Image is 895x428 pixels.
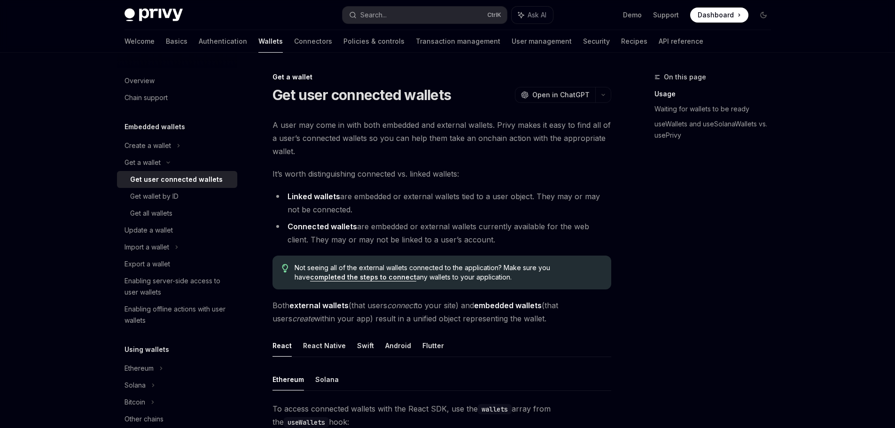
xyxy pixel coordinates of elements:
button: Toggle dark mode [756,8,771,23]
a: Recipes [621,30,647,53]
div: Get all wallets [130,208,172,219]
a: Chain support [117,89,237,106]
a: Update a wallet [117,222,237,239]
a: Export a wallet [117,256,237,272]
div: Enabling server-side access to user wallets [125,275,232,298]
div: Search... [360,9,387,21]
a: Basics [166,30,187,53]
em: create [292,314,314,323]
a: Get wallet by ID [117,188,237,205]
div: Enabling offline actions with user wallets [125,303,232,326]
code: wallets [478,404,512,414]
a: completed the steps to connect [310,273,416,281]
div: Other chains [125,413,163,425]
button: Swift [357,335,374,357]
div: Ethereum [125,363,154,374]
svg: Tip [282,264,288,272]
div: Chain support [125,92,168,103]
button: Search...CtrlK [342,7,507,23]
div: Overview [125,75,155,86]
a: Transaction management [416,30,500,53]
a: Policies & controls [343,30,405,53]
a: Get user connected wallets [117,171,237,188]
a: Enabling offline actions with user wallets [117,301,237,329]
a: useWallets and useSolanaWallets vs. usePrivy [654,117,778,143]
a: Authentication [199,30,247,53]
span: On this page [664,71,706,83]
a: Get all wallets [117,205,237,222]
button: Solana [315,368,339,390]
div: Create a wallet [125,140,171,151]
a: API reference [659,30,703,53]
a: Usage [654,86,778,101]
button: Android [385,335,411,357]
div: Export a wallet [125,258,170,270]
em: connect [387,301,415,310]
a: Connectors [294,30,332,53]
strong: external wallets [289,301,349,310]
a: Other chains [117,411,237,428]
a: Waiting for wallets to be ready [654,101,778,117]
a: Overview [117,72,237,89]
img: dark logo [125,8,183,22]
button: Ethereum [272,368,304,390]
span: Ask AI [528,10,546,20]
h5: Embedded wallets [125,121,185,132]
button: Flutter [422,335,444,357]
strong: Linked wallets [288,192,340,201]
a: Dashboard [690,8,748,23]
button: Ask AI [512,7,553,23]
button: Open in ChatGPT [515,87,595,103]
a: Welcome [125,30,155,53]
a: Wallets [258,30,283,53]
div: Update a wallet [125,225,173,236]
span: Open in ChatGPT [532,90,590,100]
span: Not seeing all of the external wallets connected to the application? Make sure you have any walle... [295,263,601,282]
div: Get a wallet [272,72,611,82]
a: Enabling server-side access to user wallets [117,272,237,301]
div: Bitcoin [125,397,145,408]
li: are embedded or external wallets currently available for the web client. They may or may not be l... [272,220,611,246]
div: Get a wallet [125,157,161,168]
div: Solana [125,380,146,391]
span: A user may come in with both embedded and external wallets. Privy makes it easy to find all of a ... [272,118,611,158]
strong: embedded wallets [474,301,542,310]
a: User management [512,30,572,53]
div: Get user connected wallets [130,174,223,185]
span: It’s worth distinguishing connected vs. linked wallets: [272,167,611,180]
h5: Using wallets [125,344,169,355]
strong: Connected wallets [288,222,357,231]
button: React Native [303,335,346,357]
span: Both (that users to your site) and (that users within your app) result in a unified object repres... [272,299,611,325]
div: Import a wallet [125,241,169,253]
a: Demo [623,10,642,20]
code: useWallets [284,417,329,428]
div: Get wallet by ID [130,191,179,202]
li: are embedded or external wallets tied to a user object. They may or may not be connected. [272,190,611,216]
a: Security [583,30,610,53]
span: Dashboard [698,10,734,20]
a: Support [653,10,679,20]
span: Ctrl K [487,11,501,19]
button: React [272,335,292,357]
h1: Get user connected wallets [272,86,451,103]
